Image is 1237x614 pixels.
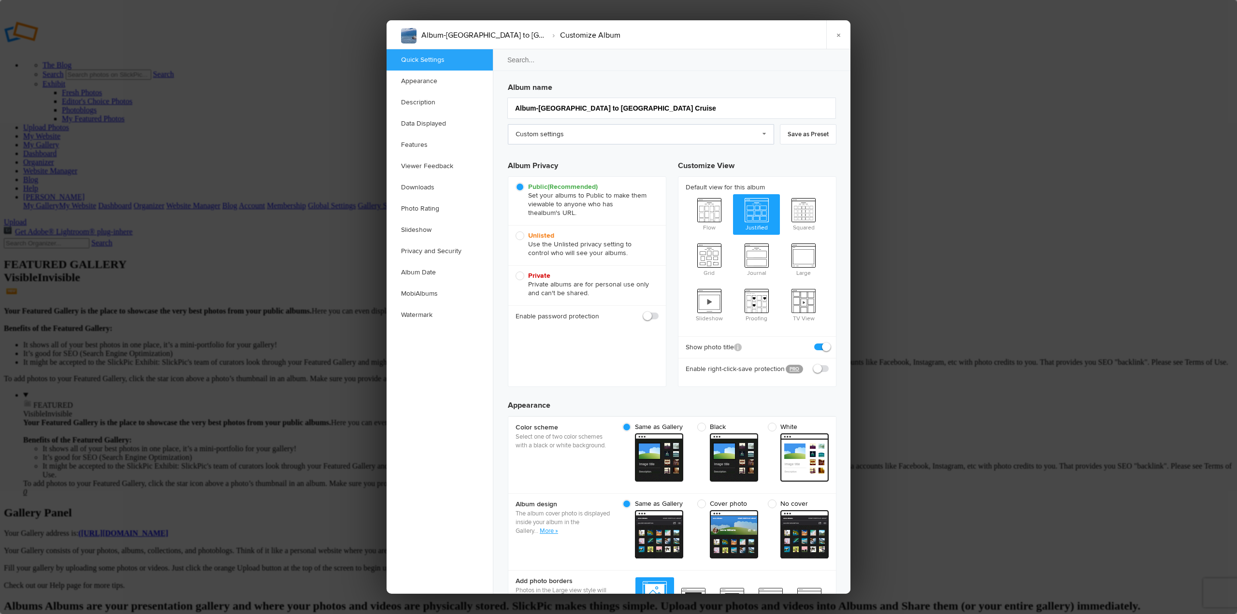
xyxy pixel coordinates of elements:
[516,432,612,450] p: Select one of two color schemes with a black or white background.
[622,500,683,508] span: Same as Gallery
[516,509,612,535] p: The album cover photo is displayed inside your album in the Gallery.
[547,183,598,191] i: (Recommended)
[508,124,774,144] a: Custom settings
[686,183,829,192] b: Default view for this album
[387,71,493,92] a: Appearance
[697,423,753,431] span: Black
[622,423,683,431] span: Same as Gallery
[538,209,576,217] span: album's URL.
[780,510,829,558] span: cover From gallery - dark
[635,510,683,558] span: cover From gallery - dark
[768,500,824,508] span: No cover
[516,576,612,586] b: Add photo borders
[387,92,493,113] a: Description
[401,28,417,43] img: DSB4776.jpg
[516,231,654,257] span: Use the Unlisted privacy setting to control who will see your albums.
[780,124,836,144] a: Save as Preset
[421,27,547,43] li: Album-[GEOGRAPHIC_DATA] to [GEOGRAPHIC_DATA] Cruise
[678,152,836,176] h3: Customize View
[528,231,554,240] b: Unlisted
[516,423,612,432] b: Color scheme
[780,240,827,278] span: Large
[540,527,558,535] a: More »
[697,500,753,508] span: Cover photo
[547,27,620,43] li: Customize Album
[535,527,540,535] span: ..
[768,423,824,431] span: White
[387,304,493,326] a: Watermark
[387,134,493,156] a: Features
[387,241,493,262] a: Privacy and Security
[387,283,493,304] a: MobiAlbums
[387,198,493,219] a: Photo Rating
[686,343,742,352] b: Show photo title
[710,510,758,558] span: cover From gallery - dark
[686,364,778,374] b: Enable right-click-save protection
[508,78,836,93] h3: Album name
[387,113,493,134] a: Data Displayed
[492,49,852,71] input: Search...
[733,194,780,233] span: Justified
[826,20,850,49] a: ×
[528,271,550,280] b: Private
[516,183,654,217] span: Set your albums to Public to make them viewable to anyone who has the
[516,312,599,321] b: Enable password protection
[387,49,493,71] a: Quick Settings
[733,240,780,278] span: Journal
[508,152,666,176] h3: Album Privacy
[780,285,827,324] span: TV View
[786,365,803,373] a: PRO
[516,500,612,509] b: Album design
[780,194,827,233] span: Squared
[516,271,654,298] span: Private albums are for personal use only and can't be shared.
[686,285,733,324] span: Slideshow
[686,240,733,278] span: Grid
[686,194,733,233] span: Flow
[508,392,836,411] h3: Appearance
[387,177,493,198] a: Downloads
[387,156,493,177] a: Viewer Feedback
[733,285,780,324] span: Proofing
[387,262,493,283] a: Album Date
[528,183,598,191] b: Public
[387,219,493,241] a: Slideshow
